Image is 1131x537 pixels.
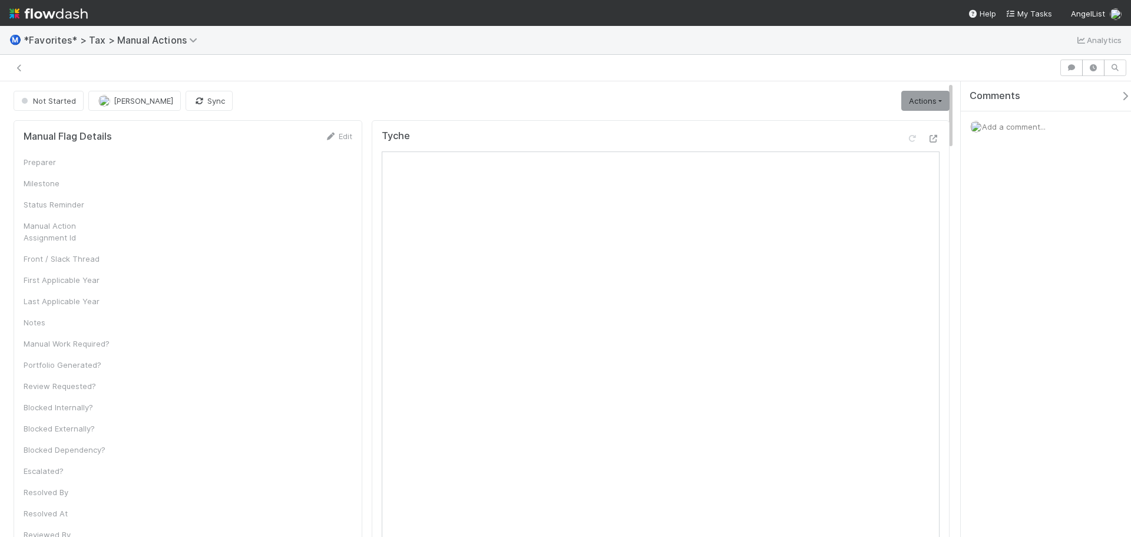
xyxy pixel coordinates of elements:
[901,91,950,111] a: Actions
[24,401,112,413] div: Blocked Internally?
[24,253,112,265] div: Front / Slack Thread
[325,131,352,141] a: Edit
[382,130,410,142] h5: Tyche
[970,121,982,133] img: avatar_cfa6ccaa-c7d9-46b3-b608-2ec56ecf97ad.png
[24,465,112,477] div: Escalated?
[24,380,112,392] div: Review Requested?
[24,34,203,46] span: *Favorites* > Tax > Manual Actions
[88,91,181,111] button: [PERSON_NAME]
[24,486,112,498] div: Resolved By
[114,96,173,106] span: [PERSON_NAME]
[970,90,1020,102] span: Comments
[1071,9,1105,18] span: AngelList
[24,199,112,210] div: Status Reminder
[24,177,112,189] div: Milestone
[982,122,1046,131] span: Add a comment...
[9,35,21,45] span: Ⓜ️
[24,295,112,307] div: Last Applicable Year
[24,359,112,371] div: Portfolio Generated?
[24,338,112,350] div: Manual Work Required?
[1006,9,1052,18] span: My Tasks
[24,423,112,434] div: Blocked Externally?
[1006,8,1052,19] a: My Tasks
[24,156,112,168] div: Preparer
[24,508,112,519] div: Resolved At
[1110,8,1122,20] img: avatar_cfa6ccaa-c7d9-46b3-b608-2ec56ecf97ad.png
[24,317,112,328] div: Notes
[24,444,112,456] div: Blocked Dependency?
[9,4,88,24] img: logo-inverted-e16ddd16eac7371096b0.svg
[1075,33,1122,47] a: Analytics
[24,274,112,286] div: First Applicable Year
[24,131,112,143] h5: Manual Flag Details
[24,220,112,243] div: Manual Action Assignment Id
[968,8,996,19] div: Help
[186,91,233,111] button: Sync
[98,95,110,107] img: avatar_711f55b7-5a46-40da-996f-bc93b6b86381.png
